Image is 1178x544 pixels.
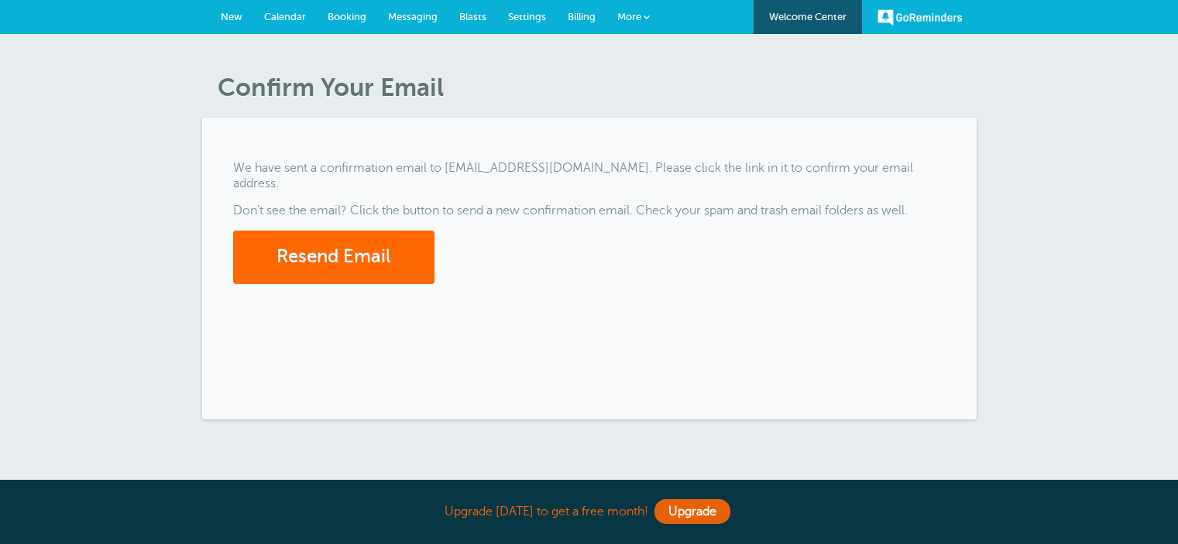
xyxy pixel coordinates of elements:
span: New [221,11,242,22]
button: Resend Email [233,231,434,284]
p: Don't see the email? Click the button to send a new confirmation email. Check your spam and trash... [233,204,946,218]
a: Upgrade [654,499,730,524]
span: Blasts [459,11,486,22]
div: Upgrade [DATE] to get a free month! [202,495,977,529]
span: More [617,11,641,22]
span: Billing [568,11,596,22]
span: Settings [508,11,546,22]
span: Calendar [264,11,306,22]
p: We have sent a confirmation email to [EMAIL_ADDRESS][DOMAIN_NAME]. Please click the link in it to... [233,161,946,190]
span: Booking [328,11,366,22]
span: Messaging [388,11,438,22]
h1: Confirm Your Email [218,73,977,102]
